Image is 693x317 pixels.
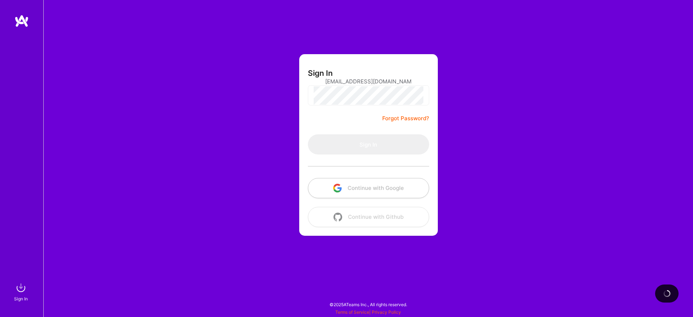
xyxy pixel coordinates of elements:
[15,281,28,303] a: sign inSign In
[335,309,369,315] a: Terms of Service
[308,134,429,155] button: Sign In
[372,309,401,315] a: Privacy Policy
[14,295,28,303] div: Sign In
[43,295,693,313] div: © 2025 ATeams Inc., All rights reserved.
[308,207,429,227] button: Continue with Github
[334,213,342,221] img: icon
[382,114,429,123] a: Forgot Password?
[325,72,412,91] input: Email...
[308,178,429,198] button: Continue with Google
[335,309,401,315] span: |
[308,69,333,78] h3: Sign In
[14,14,29,27] img: logo
[662,289,671,298] img: loading
[333,184,342,192] img: icon
[14,281,28,295] img: sign in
